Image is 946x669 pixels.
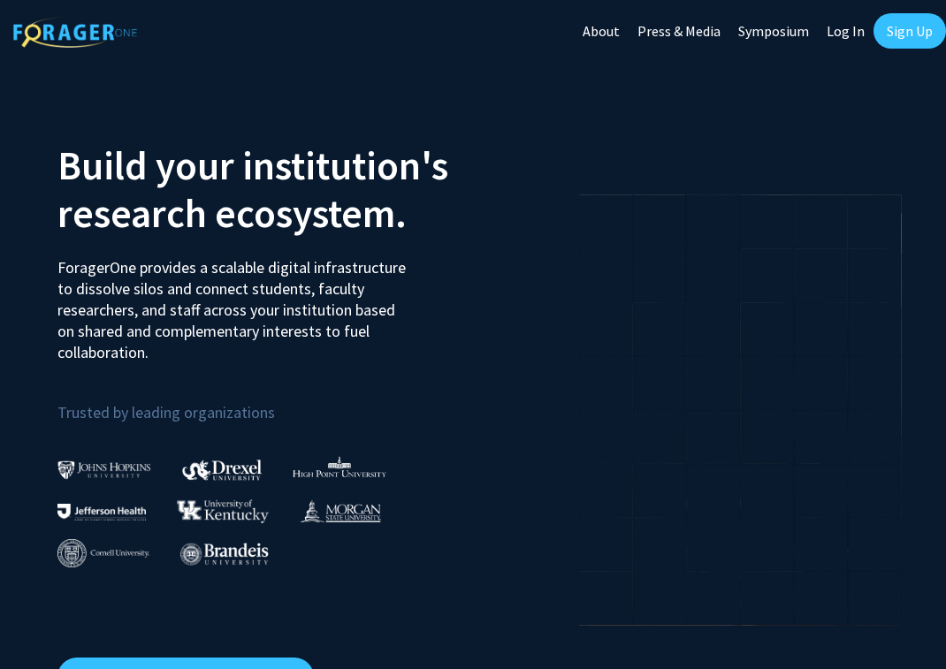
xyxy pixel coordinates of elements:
[57,539,149,568] img: Cornell University
[13,17,137,48] img: ForagerOne Logo
[874,13,946,49] a: Sign Up
[57,460,151,479] img: Johns Hopkins University
[180,543,269,565] img: Brandeis University
[57,244,411,363] p: ForagerOne provides a scalable digital infrastructure to dissolve silos and connect students, fac...
[300,499,381,522] img: Morgan State University
[57,504,146,521] img: Thomas Jefferson University
[177,499,269,523] img: University of Kentucky
[293,456,386,477] img: High Point University
[57,141,460,237] h2: Build your institution's research ecosystem.
[182,460,262,480] img: Drexel University
[57,377,460,426] p: Trusted by leading organizations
